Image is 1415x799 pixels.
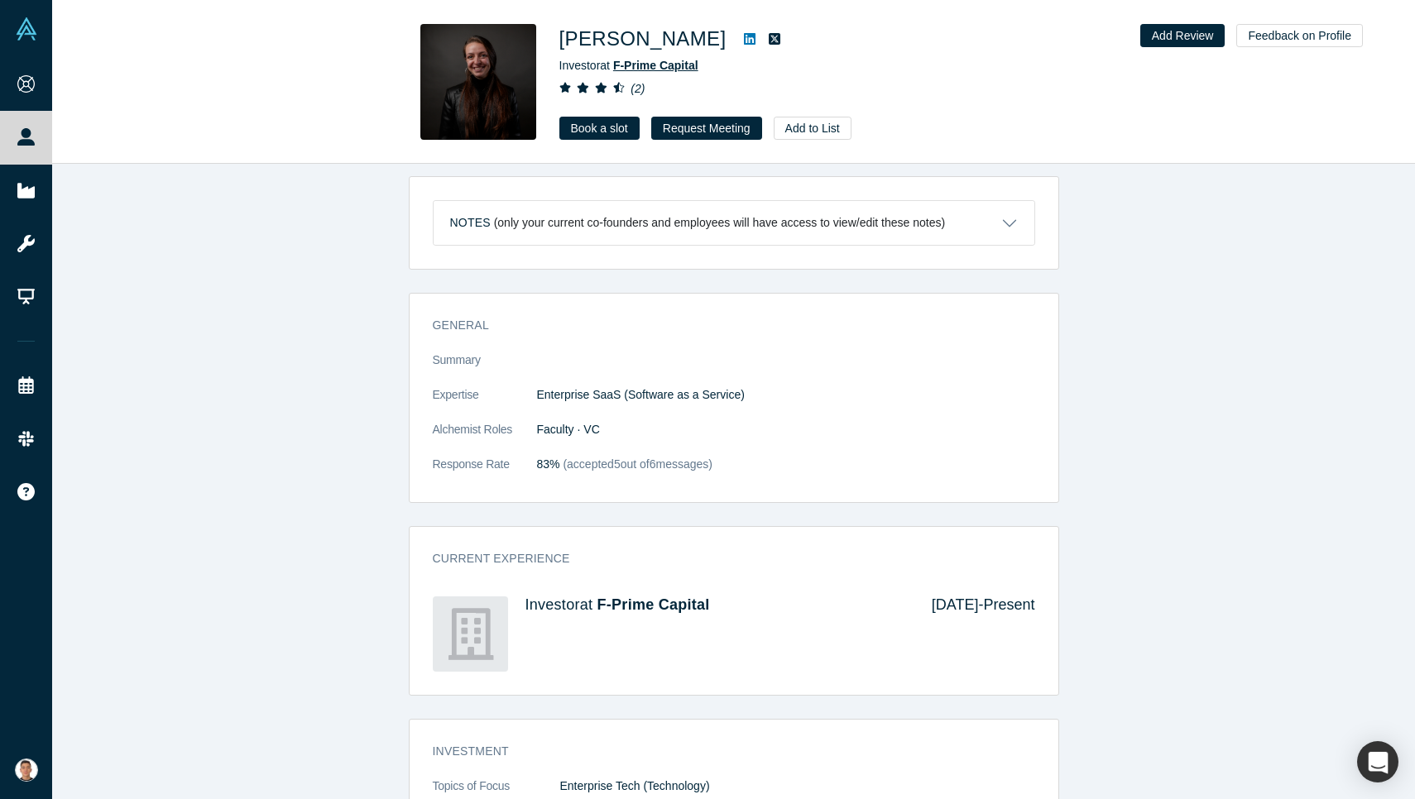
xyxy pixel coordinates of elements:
i: ( 2 ) [631,82,645,95]
span: Investor at [559,59,698,72]
h1: [PERSON_NAME] [559,24,727,54]
h4: Investor at [525,596,909,615]
dd: Faculty · VC [537,421,1035,438]
h3: Notes [450,214,491,232]
img: Santiago Rodriguez's Account [15,758,38,782]
button: Notes (only your current co-founders and employees will have access to view/edit these notes) [434,201,1034,245]
img: Alchemist Vault Logo [15,17,38,41]
dt: Response Rate [433,456,537,490]
button: Feedback on Profile [1236,24,1363,47]
p: (only your current co-founders and employees will have access to view/edit these notes) [494,216,946,230]
div: [DATE] - Present [909,596,1035,672]
button: Add Review [1140,24,1226,47]
img: F-Prime Capital's Logo [433,596,508,672]
a: F-Prime Capital [613,59,698,72]
span: Enterprise Tech (Technology) [560,779,710,792]
button: Request Meeting [651,117,762,140]
span: 83% [537,457,560,471]
dt: Summary [433,352,537,386]
a: Book a slot [559,117,640,140]
span: (accepted 5 out of 6 messages) [560,457,712,471]
a: F-Prime Capital [597,596,710,613]
h3: Current Experience [433,550,1012,567]
img: Betsy Mulé's Profile Image [420,24,536,140]
button: Add to List [774,117,851,140]
dt: Expertise [433,386,537,421]
h3: Investment [433,743,1012,760]
span: Enterprise SaaS (Software as a Service) [537,388,745,401]
dt: Alchemist Roles [433,421,537,456]
h3: General [433,317,1012,334]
